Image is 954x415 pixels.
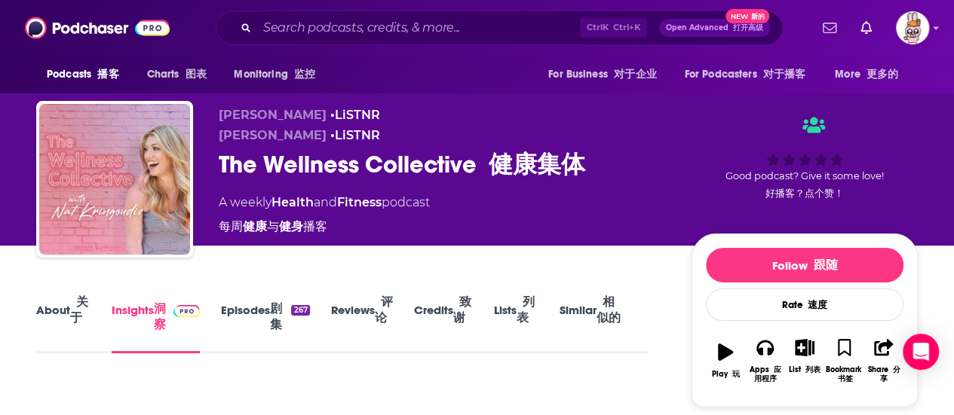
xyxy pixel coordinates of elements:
font: 对于企业 [614,68,657,81]
a: LiSTNR [335,128,380,142]
a: Show notifications dropdown [817,15,842,41]
font: 新的 [751,12,765,20]
span: and [314,195,337,209]
font: 致谢 [453,294,471,325]
span: Charts [147,64,207,85]
button: Show profile menu [896,11,929,44]
font: 对于播客 [763,68,806,81]
div: Play [712,370,740,379]
a: Charts 图表 [137,60,216,89]
font: 玩 [732,369,740,379]
div: Share [865,365,903,383]
font: 评论 [375,294,393,325]
font: 打开高级 [733,23,763,32]
img: Podchaser - Follow, Share and Rate Podcasts [25,14,170,42]
span: For Business [548,64,657,85]
button: open menu [824,60,918,89]
button: Follow 跟随 [706,248,903,282]
div: Apps [746,365,784,383]
font: 好播客？点个赞！ [765,188,844,199]
img: The Wellness Collective [39,104,190,255]
span: More [835,64,898,85]
font: Ctrl+K [613,22,640,32]
span: Podcasts [47,64,119,85]
button: Apps 应用程序 [745,329,784,392]
font: 关于 [70,294,88,325]
span: Ctrl K [580,18,647,38]
a: Credits 致谢 [414,287,473,353]
font: 更多的 [867,68,898,81]
font: 图表 [186,68,207,81]
font: 列表 [517,294,535,325]
div: 267 [291,305,309,316]
button: Play 玩 [706,329,745,392]
font: 剧集 [270,301,282,331]
a: About 关于 [36,287,90,353]
div: Rate 速度 [706,288,903,321]
button: List 列表 [785,329,824,383]
div: Good podcast? Give it some love!好播客？点个赞！ [692,108,918,215]
font: 书签 [838,374,853,383]
div: Open Intercom Messenger [903,334,939,370]
a: 健康 [243,219,267,233]
span: Logged in as Nouel [896,11,929,44]
span: New [725,9,769,23]
font: 监控 [294,68,315,81]
div: Bookmark [825,365,863,383]
a: Similar 相似的 [560,287,627,353]
span: For Podcasters [684,64,805,85]
font: 跟随 [814,258,838,272]
font: 相似的 [597,294,621,325]
a: Show notifications dropdown [854,15,878,41]
button: open menu [675,60,828,89]
div: List [789,365,821,374]
font: 洞察 [154,301,166,331]
font: 播客 [97,68,118,81]
span: • [330,108,380,122]
font: 应用程序 [754,365,781,383]
button: open menu [36,60,138,89]
input: Search podcasts, credits, & more... [257,16,580,40]
button: open menu [223,60,335,89]
a: Reviews 评论 [331,287,394,353]
button: Open Advanced 打开高级New 新的 [659,19,770,37]
span: Good podcast? Give it some love! [725,170,884,199]
img: Podchaser Pro [173,305,200,317]
a: Fitness [337,195,382,209]
span: 与 [267,219,279,233]
span: • [330,128,380,142]
a: Episodes 剧集267 [221,287,310,353]
a: Health [271,195,314,209]
div: Search podcasts, credits, & more... [216,11,783,45]
a: 健身 [279,219,303,233]
font: 分享 [880,365,900,383]
font: 速度 [808,299,827,311]
button: Bookmark 书签 [824,329,864,392]
a: Lists 列表 [494,287,538,353]
span: Monitoring [234,64,315,85]
font: 列表 [805,365,821,374]
button: Share 分享 [864,329,903,392]
a: LiSTNR [335,108,380,122]
span: Open Advanced [666,24,763,32]
button: open menu [538,60,676,89]
span: [PERSON_NAME] [219,108,327,122]
a: Insights 洞察Podchaser Pro [112,287,200,353]
img: User Profile [896,11,929,44]
span: [PERSON_NAME] [219,128,327,142]
font: 每周 播客 [219,219,327,233]
div: A weekly podcast [219,194,430,242]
